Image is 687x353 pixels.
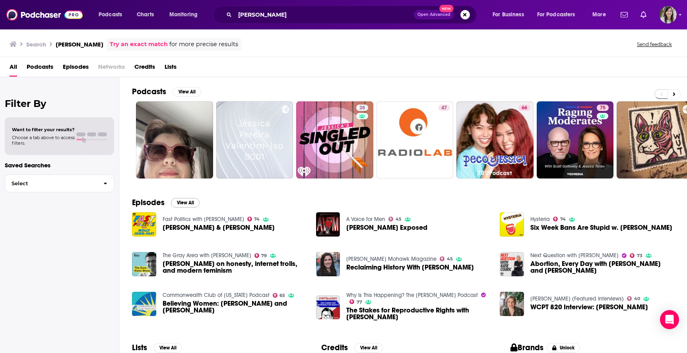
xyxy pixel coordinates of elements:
[346,292,478,299] a: Why Is This Happening? The Chris Hayes Podcast
[530,260,674,274] span: Abortion, Every Day with [PERSON_NAME] and [PERSON_NAME]
[349,299,362,304] a: 77
[163,300,307,314] span: Believing Women: [PERSON_NAME] and [PERSON_NAME]
[163,252,251,259] a: The Gray Area with Sean Illing
[153,343,182,353] button: View All
[627,296,640,301] a: 40
[273,293,285,298] a: 65
[93,8,132,21] button: open menu
[321,343,348,353] h2: Credits
[12,127,75,132] span: Want to filter your results?
[6,7,83,22] img: Podchaser - Follow, Share and Rate Podcasts
[500,292,524,316] img: WCPT 820 Interview: Jessica Valenti
[510,343,543,353] h2: Brands
[163,224,275,231] span: [PERSON_NAME] & [PERSON_NAME]
[56,41,103,48] h3: [PERSON_NAME]
[254,217,260,221] span: 74
[164,8,208,21] button: open menu
[530,216,550,223] a: Hysteria
[376,101,454,178] a: 47
[346,264,474,271] a: Reclaiming History With Jessica Valenti
[163,300,307,314] a: Believing Women: Jessica Valenti and Jaclyn Friedman
[99,9,122,20] span: Podcasts
[456,101,534,178] a: 66
[346,264,474,271] span: Reclaiming History With [PERSON_NAME]
[537,101,614,178] a: 75
[316,295,340,320] img: The Stakes for Reproductive Rights with Jessica Valenti
[346,256,437,262] a: Hudson Mohawk Magazine
[532,8,587,21] button: open menu
[493,9,524,20] span: For Business
[316,252,340,276] a: Reclaiming History With Jessica Valenti
[247,217,260,221] a: 74
[440,256,453,261] a: 45
[132,198,200,208] a: EpisodesView All
[137,9,154,20] span: Charts
[165,60,177,77] a: Lists
[637,8,650,21] a: Show notifications dropdown
[359,104,365,112] span: 28
[438,105,450,111] a: 47
[26,41,46,48] h3: Search
[356,105,368,111] a: 28
[537,9,575,20] span: For Podcasters
[500,212,524,237] a: Six Week Bans Are Stupid w. Jessica Valenti
[171,198,200,208] button: View All
[316,212,340,237] img: Jessica Valenti Exposed
[163,292,270,299] a: Commonwealth Club of California Podcast
[441,104,447,112] span: 47
[169,9,198,20] span: Monitoring
[27,60,53,77] a: Podcasts
[5,175,114,192] button: Select
[10,60,17,77] a: All
[530,260,674,274] a: Abortion, Every Day with Cindi Leive and Jessica Valenti
[530,252,619,259] a: Next Question with Katie Couric
[12,135,75,146] span: Choose a tab above to access filters.
[221,6,484,24] div: Search podcasts, credits, & more...
[357,301,362,304] span: 77
[396,217,402,221] span: 45
[659,6,677,23] span: Logged in as devinandrade
[388,217,402,221] a: 45
[635,41,674,48] button: Send feedback
[5,161,114,169] p: Saved Searches
[630,253,642,258] a: 73
[637,254,642,258] span: 73
[447,257,453,261] span: 45
[279,294,285,297] span: 65
[63,60,89,77] span: Episodes
[163,260,307,274] a: Jessica Valenti on honesty, internet trolls, and modern feminism
[132,87,166,97] h2: Podcasts
[346,224,427,231] span: [PERSON_NAME] Exposed
[132,292,156,316] img: Believing Women: Jessica Valenti and Jaclyn Friedman
[132,212,156,237] a: Tim Miller & Jessica Valenti
[522,104,527,112] span: 66
[132,343,182,353] a: ListsView All
[134,60,155,77] a: Credits
[530,304,648,310] a: WCPT 820 Interview: Jessica Valenti
[132,198,165,208] h2: Episodes
[354,343,383,353] button: View All
[553,217,566,221] a: 74
[132,252,156,276] img: Jessica Valenti on honesty, internet trolls, and modern feminism
[659,6,677,23] img: User Profile
[132,343,147,353] h2: Lists
[5,98,114,109] h2: Filter By
[634,297,640,301] span: 40
[592,9,606,20] span: More
[439,5,454,12] span: New
[169,40,238,49] span: for more precise results
[587,8,616,21] button: open menu
[132,87,201,97] a: PodcastsView All
[98,60,125,77] span: Networks
[547,343,580,353] button: Unlock
[346,307,490,320] a: The Stakes for Reproductive Rights with Jessica Valenti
